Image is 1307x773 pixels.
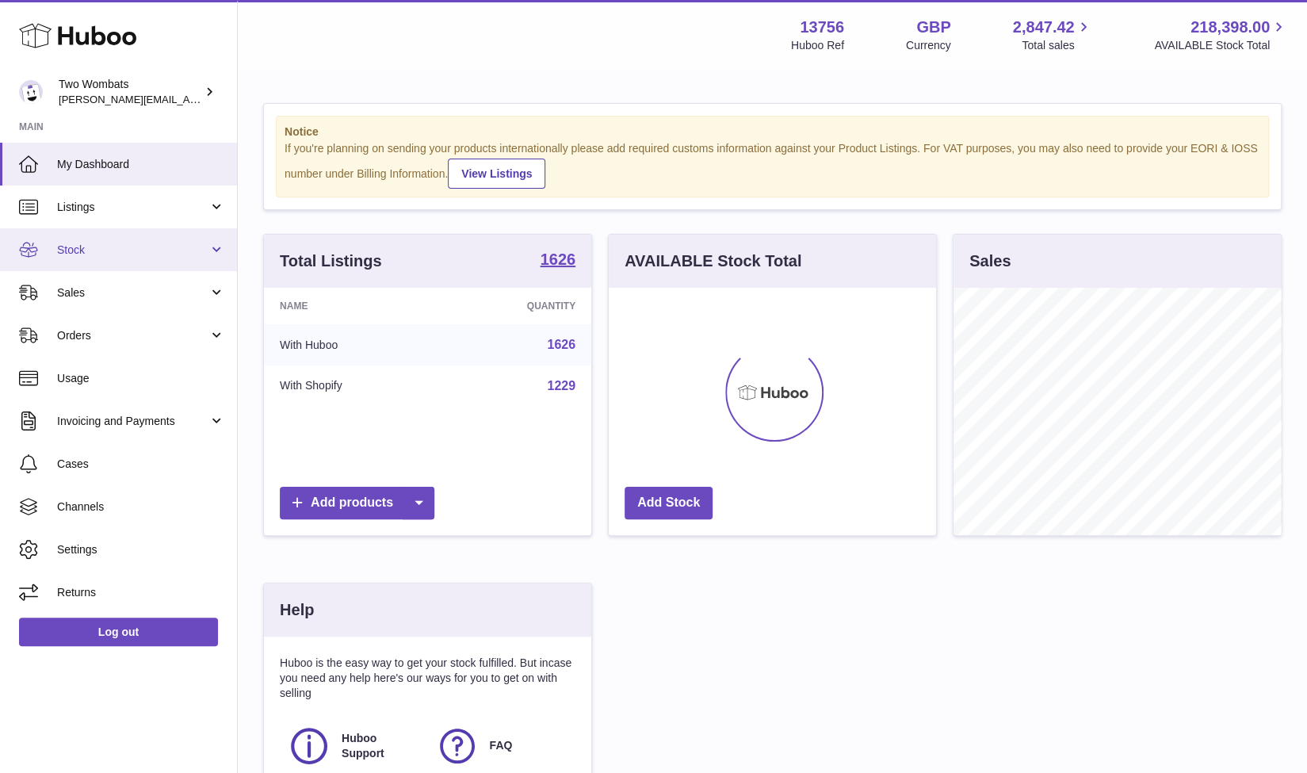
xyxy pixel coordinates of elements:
[541,251,576,267] strong: 1626
[57,585,225,600] span: Returns
[1022,38,1092,53] span: Total sales
[1013,17,1093,53] a: 2,847.42 Total sales
[57,157,225,172] span: My Dashboard
[57,200,208,215] span: Listings
[59,77,201,107] div: Two Wombats
[916,17,950,38] strong: GBP
[547,338,575,351] a: 1626
[969,251,1011,272] h3: Sales
[448,159,545,189] a: View Listings
[19,80,43,104] img: philip.carroll@twowombats.com
[57,414,208,429] span: Invoicing and Payments
[57,371,225,386] span: Usage
[1154,38,1288,53] span: AVAILABLE Stock Total
[906,38,951,53] div: Currency
[625,487,713,519] a: Add Stock
[288,725,420,767] a: Huboo Support
[285,141,1260,189] div: If you're planning on sending your products internationally please add required customs informati...
[57,457,225,472] span: Cases
[264,365,441,407] td: With Shopify
[436,725,568,767] a: FAQ
[57,285,208,300] span: Sales
[59,93,403,105] span: [PERSON_NAME][EMAIL_ADDRESS][PERSON_NAME][DOMAIN_NAME]
[791,38,844,53] div: Huboo Ref
[57,542,225,557] span: Settings
[625,251,801,272] h3: AVAILABLE Stock Total
[800,17,844,38] strong: 13756
[285,124,1260,140] strong: Notice
[490,738,513,753] span: FAQ
[1190,17,1270,38] span: 218,398.00
[1013,17,1075,38] span: 2,847.42
[57,328,208,343] span: Orders
[19,618,218,646] a: Log out
[547,379,575,392] a: 1229
[280,656,575,701] p: Huboo is the easy way to get your stock fulfilled. But incase you need any help here's our ways f...
[1154,17,1288,53] a: 218,398.00 AVAILABLE Stock Total
[264,324,441,365] td: With Huboo
[57,243,208,258] span: Stock
[342,731,418,761] span: Huboo Support
[280,599,314,621] h3: Help
[280,251,382,272] h3: Total Listings
[441,288,591,324] th: Quantity
[264,288,441,324] th: Name
[541,251,576,270] a: 1626
[57,499,225,515] span: Channels
[280,487,434,519] a: Add products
